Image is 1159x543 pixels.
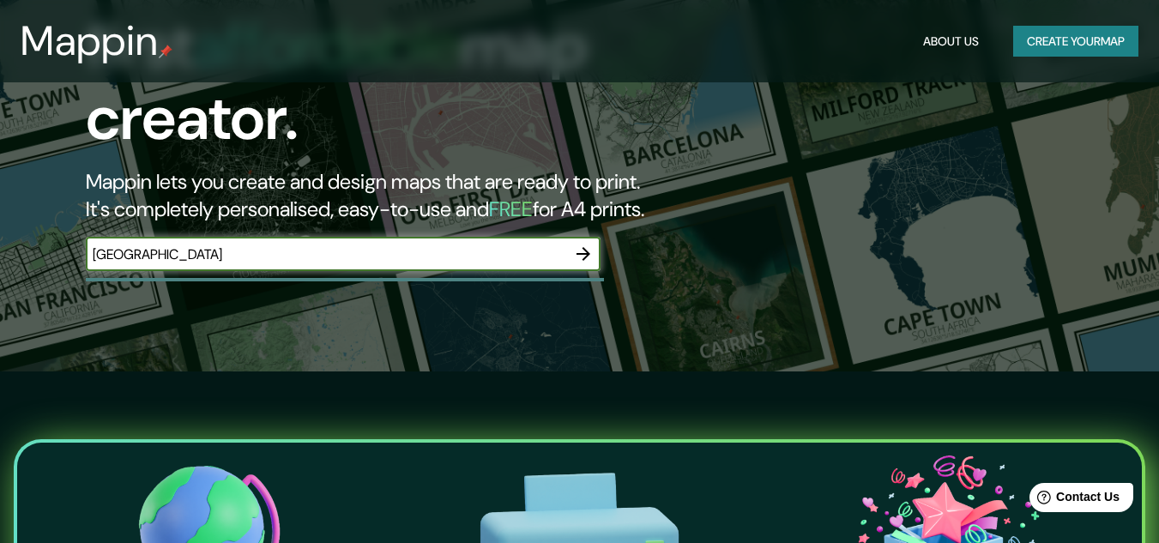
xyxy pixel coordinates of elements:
[489,196,533,222] h5: FREE
[159,45,172,58] img: mappin-pin
[21,17,159,65] h3: Mappin
[86,244,566,264] input: Choose your favourite place
[1013,26,1138,57] button: Create yourmap
[86,168,666,223] h2: Mappin lets you create and design maps that are ready to print. It's completely personalised, eas...
[916,26,986,57] button: About Us
[1006,476,1140,524] iframe: Help widget launcher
